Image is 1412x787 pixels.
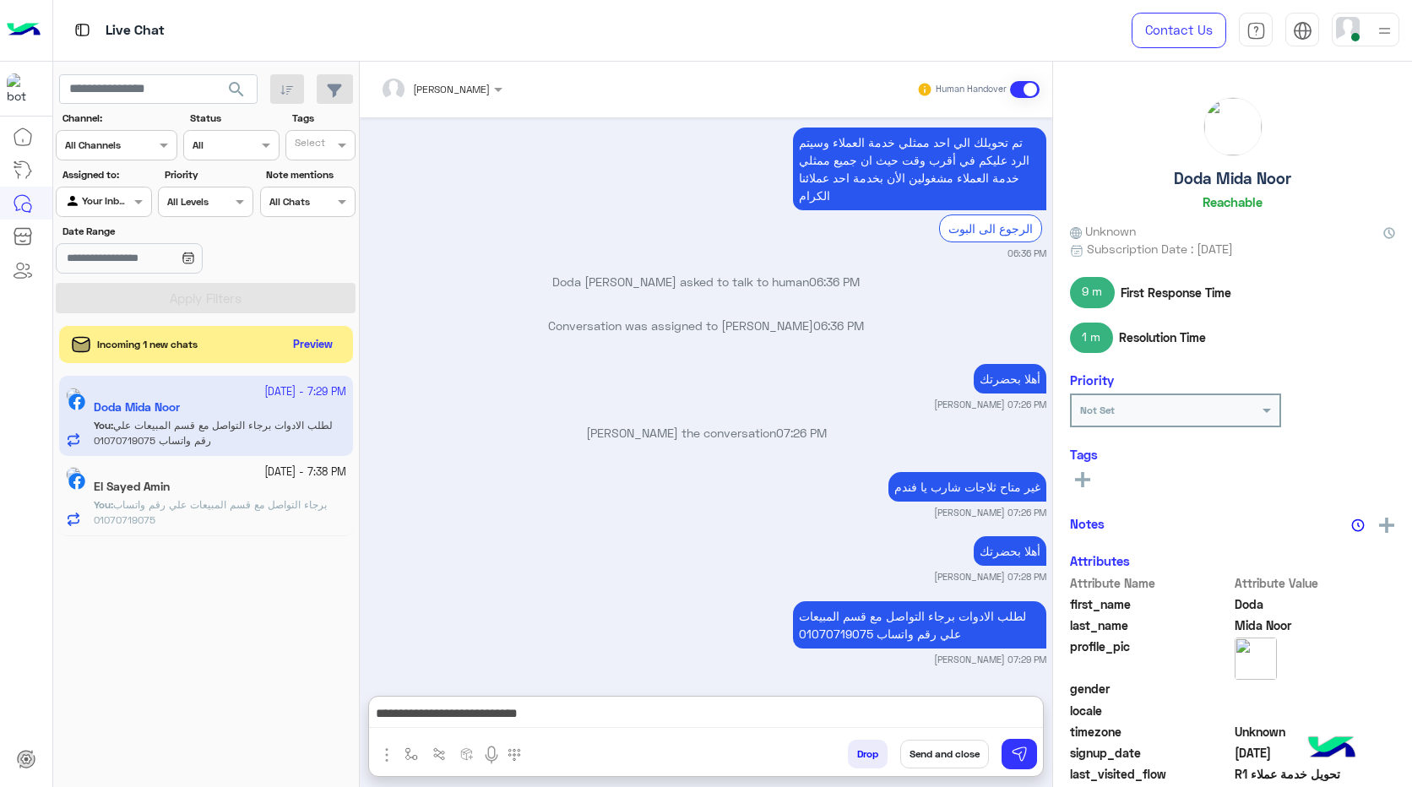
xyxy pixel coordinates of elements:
[1204,98,1262,155] img: picture
[398,740,426,768] button: select flow
[1203,194,1263,209] h6: Reachable
[1070,222,1136,240] span: Unknown
[793,128,1046,210] p: 23/9/2025, 6:36 PM
[1351,518,1365,532] img: notes
[508,748,521,762] img: make a call
[62,224,252,239] label: Date Range
[216,74,258,111] button: search
[1070,323,1113,353] span: 1 m
[1293,21,1312,41] img: tab
[1119,328,1206,346] span: Resolution Time
[1121,284,1231,301] span: First Response Time
[56,283,356,313] button: Apply Filters
[62,111,176,126] label: Channel:
[165,167,252,182] label: Priority
[1087,240,1233,258] span: Subscription Date : [DATE]
[68,473,85,490] img: Facebook
[190,111,277,126] label: Status
[94,480,170,494] h5: El Sayed Amin
[7,73,37,104] img: 322208621163248
[1070,702,1231,719] span: locale
[1070,447,1395,462] h6: Tags
[1070,516,1105,531] h6: Notes
[94,498,113,511] b: :
[1235,638,1277,680] img: picture
[1239,13,1273,48] a: tab
[62,167,149,182] label: Assigned to:
[1070,574,1231,592] span: Attribute Name
[367,273,1046,290] p: Doda [PERSON_NAME] asked to talk to human
[936,83,1007,96] small: Human Handover
[1235,702,1396,719] span: null
[974,364,1046,393] p: 23/9/2025, 7:26 PM
[1235,595,1396,613] span: Doda
[106,19,165,42] p: Live Chat
[94,498,111,511] span: You
[413,83,490,95] span: [PERSON_NAME]
[460,747,474,761] img: create order
[1070,765,1231,783] span: last_visited_flow
[809,274,860,289] span: 06:36 PM
[1336,17,1360,41] img: userImage
[888,472,1046,502] p: 23/9/2025, 7:26 PM
[1246,21,1266,41] img: tab
[1070,638,1231,676] span: profile_pic
[94,498,327,526] span: برجاء التواصل مع قسم المبيعات علي رقم واتساب 01070719075
[405,747,418,761] img: select flow
[974,536,1046,566] p: 23/9/2025, 7:28 PM
[72,19,93,41] img: tab
[934,653,1046,666] small: [PERSON_NAME] 07:29 PM
[367,424,1046,442] p: [PERSON_NAME] the conversation
[264,464,346,480] small: [DATE] - 7:38 PM
[1070,616,1231,634] span: last_name
[1070,595,1231,613] span: first_name
[1007,247,1046,260] small: 06:36 PM
[286,333,340,357] button: Preview
[97,337,198,352] span: Incoming 1 new chats
[939,214,1042,242] div: الرجوع الى البوت
[900,740,989,768] button: Send and close
[7,13,41,48] img: Logo
[1070,723,1231,741] span: timezone
[1235,574,1396,592] span: Attribute Value
[1070,372,1114,388] h6: Priority
[66,467,81,482] img: picture
[1379,518,1394,533] img: add
[367,317,1046,334] p: Conversation was assigned to [PERSON_NAME]
[813,318,864,333] span: 06:36 PM
[1132,13,1226,48] a: Contact Us
[426,740,453,768] button: Trigger scenario
[292,111,354,126] label: Tags
[1302,719,1361,779] img: hulul-logo.png
[1235,723,1396,741] span: Unknown
[226,79,247,100] span: search
[848,740,888,768] button: Drop
[1374,20,1395,41] img: profile
[1011,746,1028,763] img: send message
[1235,765,1396,783] span: تحويل خدمة عملاء R1
[481,745,502,765] img: send voice note
[1070,680,1231,697] span: gender
[377,745,397,765] img: send attachment
[776,426,827,440] span: 07:26 PM
[1235,744,1396,762] span: 2025-09-23T15:20:27.292Z
[453,740,481,768] button: create order
[934,570,1046,583] small: [PERSON_NAME] 07:28 PM
[1174,169,1291,188] h5: Doda Mida Noor
[1070,744,1231,762] span: signup_date
[1235,616,1396,634] span: Mida Noor
[292,135,325,155] div: Select
[1070,553,1130,568] h6: Attributes
[266,167,353,182] label: Note mentions
[934,506,1046,519] small: [PERSON_NAME] 07:26 PM
[1070,277,1115,307] span: 9 m
[793,601,1046,649] p: 23/9/2025, 7:29 PM
[1235,680,1396,697] span: null
[432,747,446,761] img: Trigger scenario
[934,398,1046,411] small: [PERSON_NAME] 07:26 PM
